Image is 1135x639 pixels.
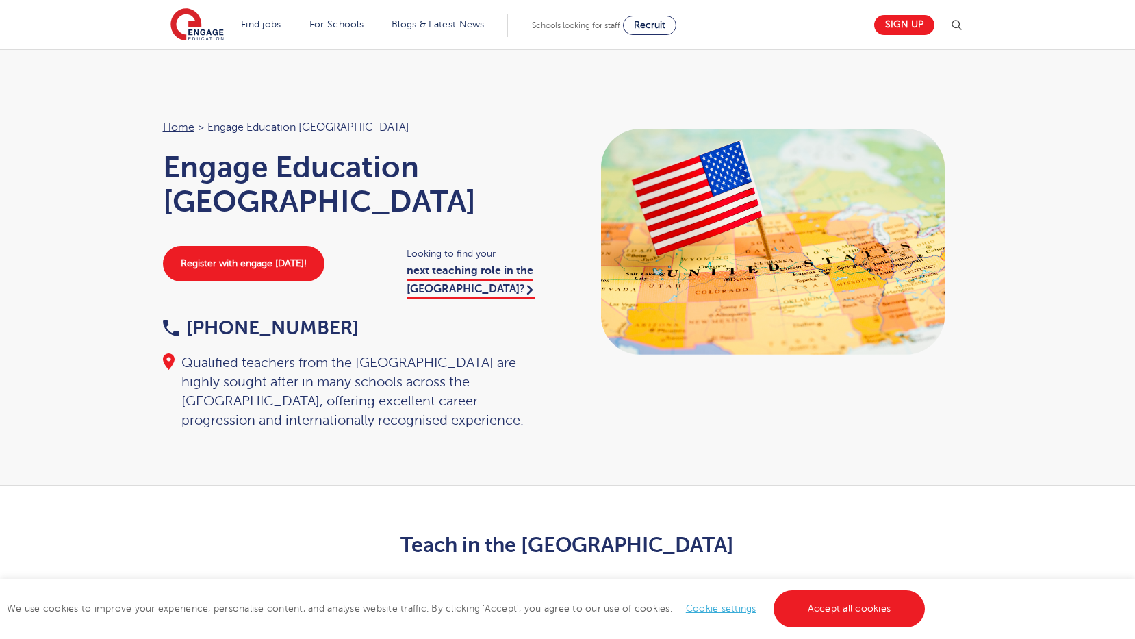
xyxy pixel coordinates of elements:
[407,264,535,299] a: next teaching role in the [GEOGRAPHIC_DATA]?
[232,534,904,557] h2: Teach in the [GEOGRAPHIC_DATA]
[163,353,554,430] div: Qualified teachers from the [GEOGRAPHIC_DATA] are highly sought after in many schools across the ...
[634,20,665,30] span: Recruit
[198,121,204,134] span: >
[532,21,620,30] span: Schools looking for staff
[241,19,281,29] a: Find jobs
[623,16,676,35] a: Recruit
[163,150,554,218] h1: Engage Education [GEOGRAPHIC_DATA]
[207,118,409,136] span: Engage Education [GEOGRAPHIC_DATA]
[309,19,364,29] a: For Schools
[407,246,554,262] span: Looking to find your
[874,15,934,35] a: Sign up
[163,317,359,338] a: [PHONE_NUMBER]
[7,603,928,614] span: We use cookies to improve your experience, personalise content, and analyse website traffic. By c...
[686,603,756,614] a: Cookie settings
[774,590,926,627] a: Accept all cookies
[163,121,194,134] a: Home
[163,118,554,136] nav: breadcrumb
[392,19,485,29] a: Blogs & Latest News
[163,246,324,281] a: Register with engage [DATE]!
[170,8,224,42] img: Engage Education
